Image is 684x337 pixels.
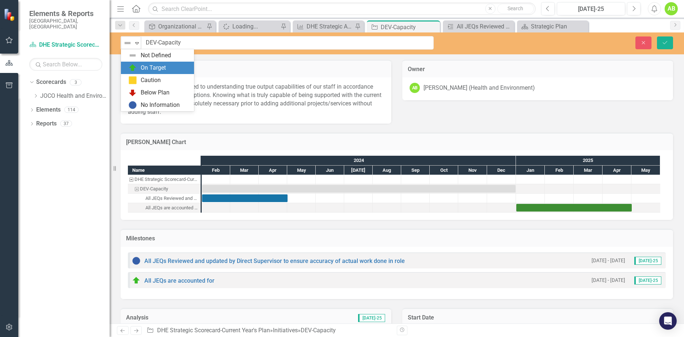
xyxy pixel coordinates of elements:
[458,166,487,175] div: Nov
[592,257,625,264] small: [DATE] - [DATE]
[145,203,198,213] div: All JEQs are accounted for
[202,166,230,175] div: Feb
[423,84,535,92] div: [PERSON_NAME] (Health and Environment)
[128,194,201,203] div: All JEQs Reviewed and updated by Direct Supervisor to ensure accuracy of actual work done in role
[259,166,287,175] div: Apr
[123,39,132,47] img: Not Defined
[140,184,168,194] div: DEV-Capacity
[128,166,201,175] div: Name
[410,83,420,93] div: AB
[70,79,81,85] div: 3
[36,120,57,128] a: Reports
[29,58,102,71] input: Search Below...
[126,314,242,321] h3: Analysis
[273,327,298,334] a: Initiatives
[516,166,545,175] div: Jan
[358,314,385,322] span: [DATE]-25
[60,121,72,127] div: 37
[202,194,288,202] div: Task: Start date: 2024-02-01 End date: 2024-05-01
[519,22,586,31] a: Strategic Plan
[516,156,660,165] div: 2025
[144,277,214,284] a: All JEQs are accounted for
[128,184,201,194] div: Task: Start date: 2024-02-01 End date: 2024-12-31
[381,23,438,32] div: DEV-Capacity
[408,66,668,73] h3: Owner
[132,276,141,285] img: On Target
[128,175,201,184] div: DHE Strategic Scorecard-Current Year's Plan
[344,166,373,175] div: Jul
[145,194,198,203] div: All JEQs Reviewed and updated by Direct Supervisor to ensure accuracy of actual work done in role
[141,76,161,85] div: Caution
[202,156,516,165] div: 2024
[147,326,391,335] div: » »
[559,5,623,13] div: [DATE]-25
[294,22,353,31] a: DHE Strategic Annual Plan-Granular Level Report
[141,101,180,109] div: No Information
[128,175,201,184] div: Task: DHE Strategic Scorecard-Current Year's Plan Start date: 2024-02-01 End date: 2024-02-02
[287,166,316,175] div: May
[128,194,201,203] div: Task: Start date: 2024-02-01 End date: 2024-05-01
[401,166,430,175] div: Sep
[445,22,512,31] a: All JEQs Reviewed and updated by Direct Supervisor to ensure accuracy of actual work done in role
[64,107,79,113] div: 114
[373,166,401,175] div: Aug
[545,166,574,175] div: Feb
[146,22,205,31] a: Organizational Development PM Scorecard
[141,36,434,50] input: This field is required
[134,175,198,184] div: DHE Strategic Scorecard-Current Year's Plan
[557,2,625,15] button: [DATE]-25
[497,4,534,14] button: Search
[230,166,259,175] div: Mar
[128,76,137,85] img: Caution
[126,66,386,73] h3: Description
[132,256,141,265] img: No Information
[665,2,678,15] button: AB
[574,166,603,175] div: Mar
[29,41,102,49] a: DHE Strategic Scorecard-Current Year's Plan
[516,204,632,212] div: Task: Start date: 2025-01-01 End date: 2025-05-01
[128,101,137,109] img: No Information
[202,185,516,193] div: Task: Start date: 2024-02-01 End date: 2024-12-31
[631,166,660,175] div: May
[128,83,381,115] span: Internal assessment geared to understanding true output capabilities of our staff in accordance w...
[158,22,205,31] div: Organizational Development PM Scorecard
[430,166,458,175] div: Oct
[3,8,17,22] img: ClearPoint Strategy
[220,22,279,31] a: Loading...
[144,257,405,264] a: All JEQs Reviewed and updated by Direct Supervisor to ensure accuracy of actual work done in role
[301,327,336,334] div: DEV-Capacity
[603,166,631,175] div: Apr
[408,314,668,321] h3: Start Date
[29,9,102,18] span: Elements & Reports
[307,22,353,31] div: DHE Strategic Annual Plan-Granular Level Report
[141,64,166,72] div: On Target
[40,92,110,100] a: JOCO Health and Environment
[128,203,201,213] div: All JEQs are accounted for
[126,235,668,242] h3: Milestones
[141,89,170,97] div: Below Plan
[659,312,677,330] div: Open Intercom Messenger
[128,88,137,97] img: Below Plan
[232,22,279,31] div: Loading...
[487,166,516,175] div: Dec
[128,203,201,213] div: Task: Start date: 2025-01-01 End date: 2025-05-01
[592,277,625,284] small: [DATE] - [DATE]
[457,22,512,31] div: All JEQs Reviewed and updated by Direct Supervisor to ensure accuracy of actual work done in role
[157,327,270,334] a: DHE Strategic Scorecard-Current Year's Plan
[634,257,661,265] span: [DATE]-25
[141,51,171,60] div: Not Defined
[508,5,523,11] span: Search
[128,63,137,72] img: On Target
[634,276,661,284] span: [DATE]-25
[36,78,66,86] a: Scorecards
[531,22,586,31] div: Strategic Plan
[316,166,344,175] div: Jun
[29,18,102,30] small: [GEOGRAPHIC_DATA], [GEOGRAPHIC_DATA]
[36,106,61,114] a: Elements
[148,3,536,15] input: Search ClearPoint...
[128,184,201,194] div: DEV-Capacity
[126,139,668,146] h3: [PERSON_NAME] Chart
[128,51,137,60] img: Not Defined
